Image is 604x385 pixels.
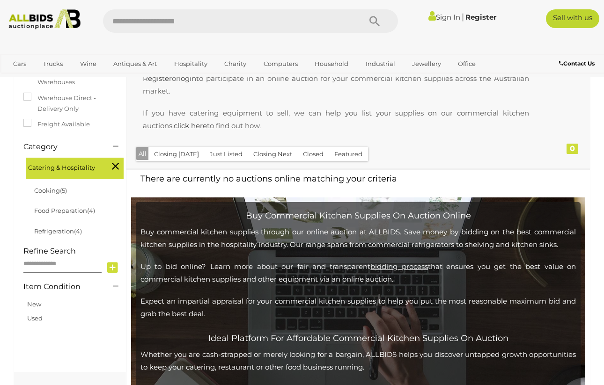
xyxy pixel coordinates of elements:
[452,56,482,72] a: Office
[140,174,397,184] span: There are currently no auctions online matching your criteria
[351,9,398,33] button: Search
[140,295,576,320] p: Expect an impartial appraisal for your commercial kitchen supplies to help you put the most reaso...
[140,211,576,221] h2: Buy Commercial Kitchen Supplies On Auction Online
[218,56,252,72] a: Charity
[87,207,95,214] span: (4)
[179,74,196,83] a: login
[7,72,38,87] a: Sports
[297,147,329,161] button: Closed
[140,260,576,285] p: Up to bid online? Learn more about our fair and transparent that ensures you get the best value o...
[329,147,368,161] button: Featured
[133,107,538,132] p: If you have catering equipment to sell, we can help you list your supplies on our commercial kitc...
[462,12,464,22] span: |
[107,56,163,72] a: Antiques & Art
[7,56,32,72] a: Cars
[370,262,427,271] a: bidding process
[360,56,401,72] a: Industrial
[74,56,103,72] a: Wine
[27,314,43,322] a: Used
[136,147,149,160] button: All
[140,225,576,251] p: Buy commercial kitchen supplies through our online auction at ALLBIDS. Save money by bidding on t...
[465,13,496,22] a: Register
[23,119,90,130] label: Freight Available
[140,348,576,373] p: Whether you are cash-strapped or merely looking for a bargain, ALLBIDS helps you discover untappe...
[148,147,205,161] button: Closing [DATE]
[567,144,578,154] div: 0
[43,72,122,87] a: [GEOGRAPHIC_DATA]
[23,66,117,88] label: Items in ALLBIDS Warehouses
[23,247,124,255] h4: Refine Search
[140,329,576,343] h2: Ideal Platform For Affordable Commercial Kitchen Supplies On Auction
[34,207,95,214] a: Food Preparation(4)
[143,74,172,83] a: Register
[559,58,597,69] a: Contact Us
[309,56,354,72] a: Household
[559,60,595,67] b: Contact Us
[37,56,69,72] a: Trucks
[174,121,207,130] a: click here
[34,187,67,194] a: Cooking(5)
[204,147,248,161] button: Just Listed
[5,9,85,29] img: Allbids.com.au
[28,160,98,173] span: Catering & Hospitality
[258,56,304,72] a: Computers
[74,227,82,235] span: (4)
[23,93,117,115] label: Warehouse Direct - Delivery Only
[23,283,99,291] h4: Item Condition
[34,227,82,235] a: Refrigeration(4)
[133,72,538,97] p: or to participate in an online auction for your commercial kitchen supplies across the Australian...
[27,300,41,308] a: New
[23,143,99,151] h4: Category
[60,187,67,194] span: (5)
[168,56,214,72] a: Hospitality
[428,13,460,22] a: Sign In
[406,56,447,72] a: Jewellery
[546,9,599,28] a: Sell with us
[248,147,298,161] button: Closing Next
